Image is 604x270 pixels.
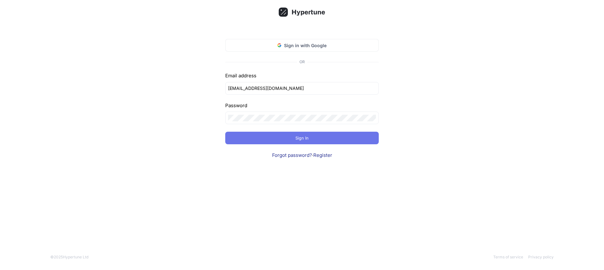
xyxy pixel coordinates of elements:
[295,136,309,140] span: Sign In
[225,102,379,109] div: Password
[299,59,305,65] div: OR
[225,132,379,144] button: Sign In
[225,152,379,159] div: ·
[50,254,88,260] div: © 2025 Hypertune Ltd
[284,42,327,49] span: Sign in with Google
[528,255,554,259] a: Privacy policy
[313,152,332,158] a: Register
[228,85,376,91] input: Email address
[225,72,379,80] div: Email address
[493,255,523,259] a: Terms of service
[225,39,379,52] button: Sign in with Google
[272,152,312,158] a: Forgot password?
